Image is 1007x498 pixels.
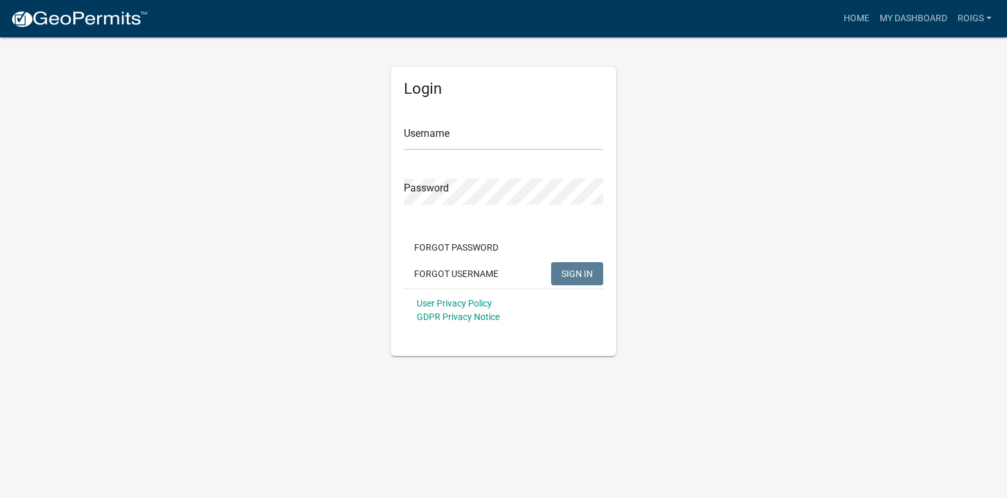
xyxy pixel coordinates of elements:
h5: Login [404,80,603,98]
button: Forgot Username [404,262,509,285]
span: SIGN IN [561,268,593,278]
a: ROIGS [952,6,997,31]
a: GDPR Privacy Notice [417,312,500,322]
a: My Dashboard [875,6,952,31]
button: SIGN IN [551,262,603,285]
a: Home [839,6,875,31]
a: User Privacy Policy [417,298,492,308]
button: Forgot Password [404,236,509,259]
